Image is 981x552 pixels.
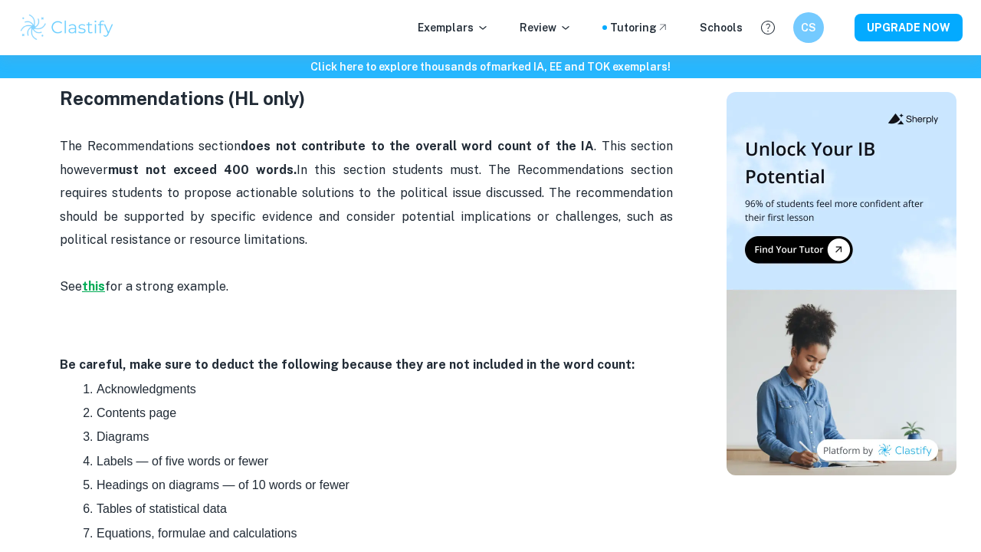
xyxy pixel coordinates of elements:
[97,430,149,443] span: Diagrams
[755,15,781,41] button: Help and Feedback
[855,14,963,41] button: UPGRADE NOW
[793,12,824,43] button: CS
[97,527,297,540] span: Equations, formulae and calculations
[3,58,978,75] h6: Click here to explore thousands of marked IA, EE and TOK exemplars !
[97,502,227,515] span: Tables of statistical data
[60,275,673,298] p: See for a strong example.
[108,163,297,177] strong: must not exceed 400 words.
[60,135,673,251] p: The Recommendations section . This section however In this section students must. The Recommendat...
[97,478,349,491] span: Headings on diagrams — of 10 words or fewer
[241,139,594,153] strong: does not contribute to the overall word count of the IA
[418,19,489,36] p: Exemplars
[97,406,176,419] span: Contents page
[800,19,818,36] h6: CS
[82,279,105,294] a: this
[60,87,305,109] strong: Recommendations (HL only)
[60,357,635,372] strong: Be careful, make sure to deduct the following because they are not included in the word count:
[97,383,196,396] span: Acknowledgments
[97,455,268,468] span: Labels — of five words or fewer
[727,92,956,475] img: Thumbnail
[18,12,116,43] img: Clastify logo
[610,19,669,36] a: Tutoring
[700,19,743,36] a: Schools
[520,19,572,36] p: Review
